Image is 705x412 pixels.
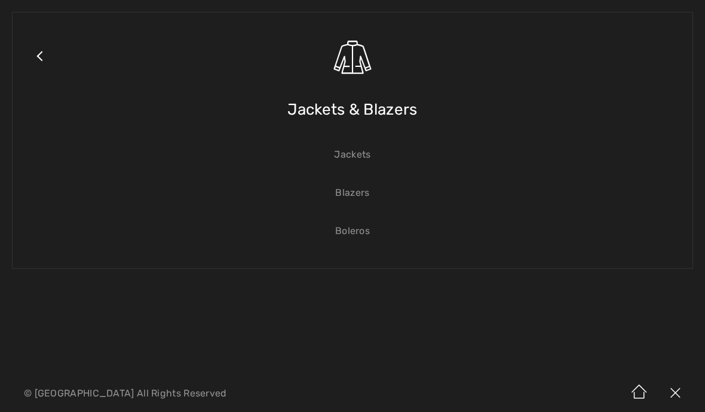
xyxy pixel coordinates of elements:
[24,389,414,398] p: © [GEOGRAPHIC_DATA] All Rights Reserved
[287,88,417,131] span: Jackets & Blazers
[657,375,693,412] img: X
[24,142,681,168] a: Jackets
[24,218,681,244] a: Boleros
[621,375,657,412] img: Home
[24,180,681,206] a: Blazers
